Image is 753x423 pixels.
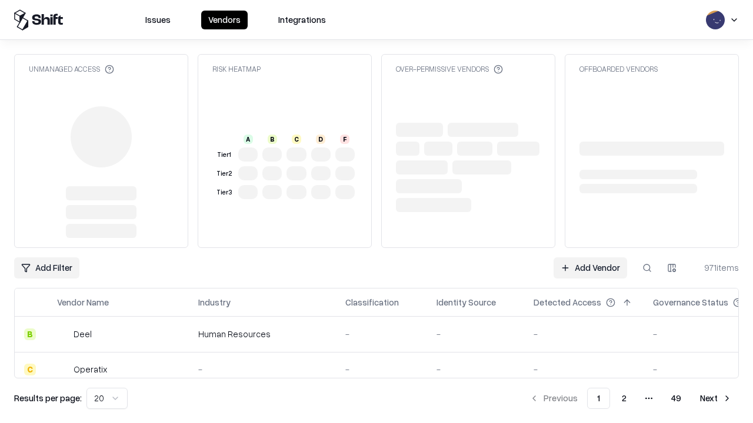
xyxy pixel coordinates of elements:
div: Offboarded Vendors [579,64,658,74]
button: 1 [587,388,610,409]
div: Vendor Name [57,296,109,308]
div: Tier 3 [215,187,234,197]
button: Integrations [271,11,333,29]
div: - [534,328,634,340]
button: Add Filter [14,257,79,278]
div: Tier 1 [215,150,234,160]
div: - [534,363,634,375]
div: A [244,135,253,144]
div: - [437,328,515,340]
div: - [198,363,326,375]
div: - [437,363,515,375]
button: 2 [612,388,636,409]
a: Add Vendor [554,257,627,278]
div: Over-Permissive Vendors [396,64,503,74]
button: Next [693,388,739,409]
div: Governance Status [653,296,728,308]
div: - [345,328,418,340]
nav: pagination [522,388,739,409]
div: Industry [198,296,231,308]
div: - [345,363,418,375]
div: 971 items [692,261,739,274]
div: Unmanaged Access [29,64,114,74]
button: Vendors [201,11,248,29]
div: B [268,135,277,144]
div: Deel [74,328,92,340]
div: Identity Source [437,296,496,308]
div: C [292,135,301,144]
button: Issues [138,11,178,29]
div: Classification [345,296,399,308]
div: Operatix [74,363,107,375]
div: F [340,135,349,144]
div: D [316,135,325,144]
p: Results per page: [14,392,82,404]
div: Risk Heatmap [212,64,261,74]
div: Tier 2 [215,169,234,179]
button: 49 [662,388,691,409]
div: Detected Access [534,296,601,308]
div: Human Resources [198,328,326,340]
div: C [24,364,36,375]
img: Deel [57,328,69,340]
div: B [24,328,36,340]
img: Operatix [57,364,69,375]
